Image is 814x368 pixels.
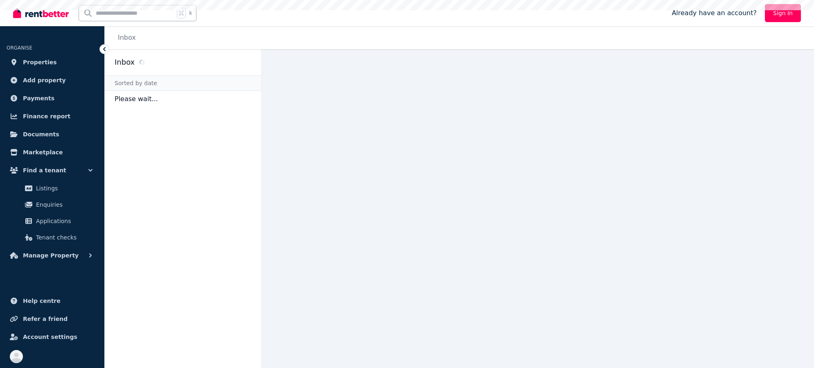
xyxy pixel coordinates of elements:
a: Sign In [765,4,801,22]
a: Marketplace [7,144,98,160]
a: Tenant checks [10,229,95,246]
a: Properties [7,54,98,70]
a: Account settings [7,329,98,345]
a: Refer a friend [7,311,98,327]
span: Enquiries [36,200,91,210]
a: Enquiries [10,196,95,213]
span: Properties [23,57,57,67]
span: ORGANISE [7,45,32,51]
a: Applications [10,213,95,229]
span: k [189,10,192,16]
a: Finance report [7,108,98,124]
a: Inbox [118,34,136,41]
button: Manage Property [7,247,98,264]
span: Refer a friend [23,314,68,324]
a: Listings [10,180,95,196]
span: Marketplace [23,147,63,157]
span: Payments [23,93,54,103]
nav: Breadcrumb [105,26,146,49]
a: Add property [7,72,98,88]
span: Already have an account? [672,8,757,18]
span: Documents [23,129,59,139]
span: Manage Property [23,251,79,260]
span: Find a tenant [23,165,66,175]
span: Account settings [23,332,77,342]
span: Add property [23,75,66,85]
a: Documents [7,126,98,142]
span: Tenant checks [36,233,91,242]
button: Find a tenant [7,162,98,178]
p: Please wait... [105,91,262,107]
span: Finance report [23,111,70,121]
div: Sorted by date [105,75,262,91]
a: Payments [7,90,98,106]
a: Help centre [7,293,98,309]
img: RentBetter [13,7,69,19]
h2: Inbox [115,56,135,68]
span: Help centre [23,296,61,306]
span: Applications [36,216,91,226]
span: Listings [36,183,91,193]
